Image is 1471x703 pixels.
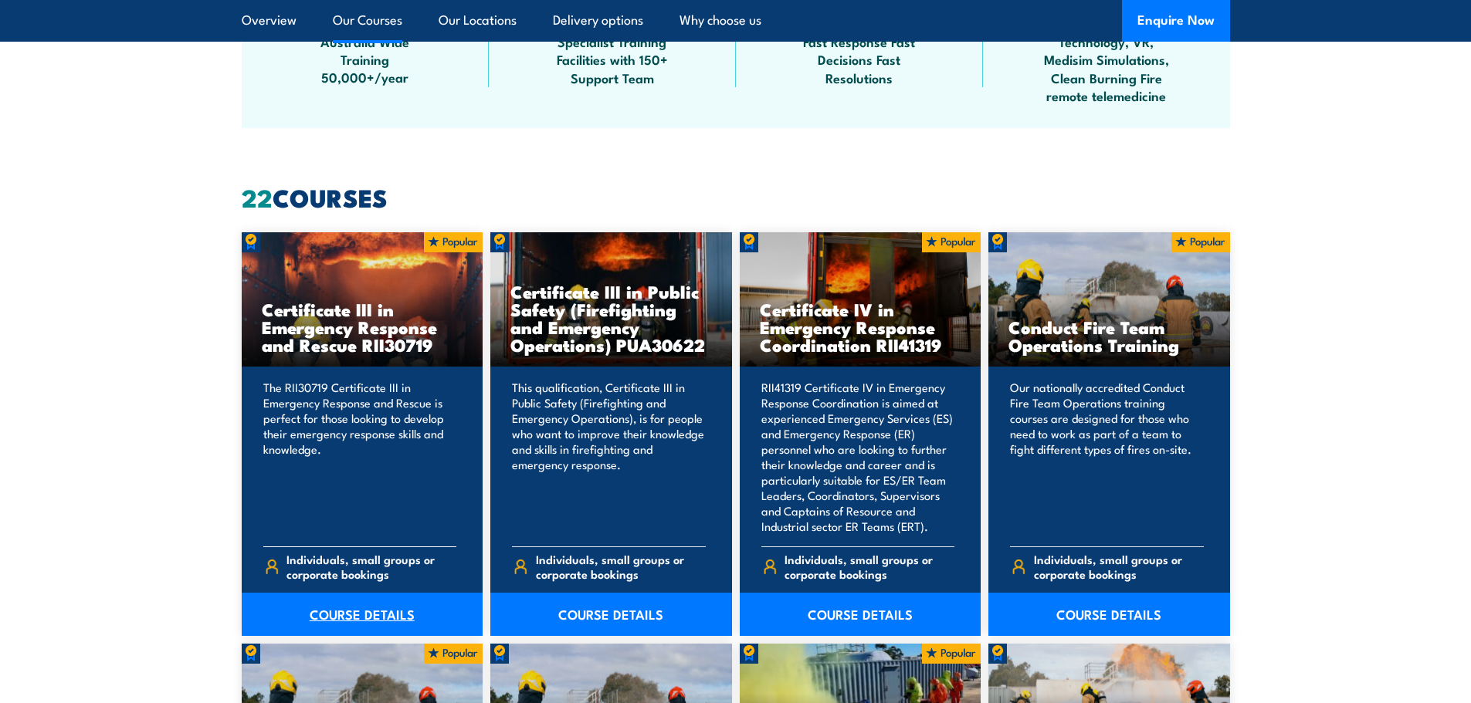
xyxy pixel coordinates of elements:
p: Our nationally accredited Conduct Fire Team Operations training courses are designed for those wh... [1010,380,1204,534]
span: Technology, VR, Medisim Simulations, Clean Burning Fire remote telemedicine [1037,32,1176,105]
p: RII41319 Certificate IV in Emergency Response Coordination is aimed at experienced Emergency Serv... [761,380,955,534]
span: Specialist Training Facilities with 150+ Support Team [543,32,682,86]
h3: Certificate III in Public Safety (Firefighting and Emergency Operations) PUA30622 [510,282,712,353]
a: COURSE DETAILS [490,593,732,636]
span: Individuals, small groups or corporate bookings [286,552,456,581]
span: Individuals, small groups or corporate bookings [1034,552,1204,581]
h3: Conduct Fire Team Operations Training [1008,318,1210,353]
p: The RII30719 Certificate III in Emergency Response and Rescue is perfect for those looking to dev... [263,380,457,534]
p: This qualification, Certificate III in Public Safety (Firefighting and Emergency Operations), is ... [512,380,706,534]
h3: Certificate III in Emergency Response and Rescue RII30719 [262,300,463,353]
span: Individuals, small groups or corporate bookings [785,552,954,581]
a: COURSE DETAILS [740,593,981,636]
a: COURSE DETAILS [988,593,1230,636]
h2: COURSES [242,186,1230,208]
h3: Certificate IV in Emergency Response Coordination RII41319 [760,300,961,353]
strong: 22 [242,177,273,216]
span: Australia Wide Training 50,000+/year [296,32,435,86]
span: Fast Response Fast Decisions Fast Resolutions [790,32,929,86]
span: Individuals, small groups or corporate bookings [536,552,706,581]
a: COURSE DETAILS [242,593,483,636]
